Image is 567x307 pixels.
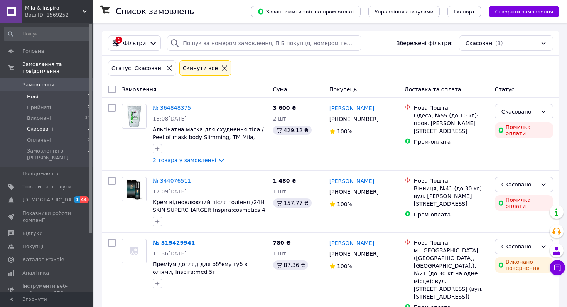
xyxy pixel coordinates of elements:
span: Покупці [22,243,43,250]
div: Пром-оплата [414,138,489,146]
span: 3 600 ₴ [273,105,297,111]
span: Збережені фільтри: [397,39,453,47]
span: Mila & Inspira [25,5,83,12]
span: 0 [88,148,90,161]
span: Нові [27,93,38,100]
div: Статус: Скасовані [110,64,164,72]
span: 1 [74,196,80,203]
span: Скасовані [466,39,494,47]
div: Вінниця, №41 (до 30 кг): вул. [PERSON_NAME][STREET_ADDRESS] [414,185,489,208]
div: 429.12 ₴ [273,126,312,135]
a: Створити замовлення [481,8,559,14]
span: Каталог ProSale [22,256,64,263]
button: Завантажити звіт по пром-оплаті [251,6,361,17]
span: 35 [85,115,90,122]
div: 157.77 ₴ [273,198,312,208]
span: Покупець [329,86,357,92]
div: Cкинути все [181,64,219,72]
a: № 364848375 [153,105,191,111]
div: Нова Пошта [414,177,489,185]
span: Аналітика [22,270,49,277]
span: 16:36[DATE] [153,250,187,257]
span: 1 шт. [273,250,288,257]
span: 0 [88,93,90,100]
span: 0 [88,137,90,144]
img: Фото товару [127,104,142,128]
div: Скасовано [501,107,537,116]
div: Пром-оплата [414,211,489,218]
span: Cума [273,86,287,92]
div: Помилка оплати [495,195,553,211]
div: м. [GEOGRAPHIC_DATA] ([GEOGRAPHIC_DATA], [GEOGRAPHIC_DATA].), №21 (до 30 кг на одне місце): вул. ... [414,247,489,300]
span: 2 шт. [273,116,288,122]
button: Управління статусами [368,6,440,17]
a: Альгінатна маска для схуднення тіла / Peel of mask body Slimming, TM Mila, [GEOGRAPHIC_DATA], 1000 г [153,126,264,148]
span: Статус [495,86,515,92]
div: Нова Пошта [414,104,489,112]
div: Помилка оплати [495,122,553,138]
button: Створити замовлення [489,6,559,17]
span: 3 [88,126,90,133]
span: Замовлення та повідомлення [22,61,93,75]
div: [PHONE_NUMBER] [328,248,380,259]
a: № 344076511 [153,178,191,184]
span: 100% [337,263,353,269]
span: Відгуки [22,230,42,237]
span: Замовлення [122,86,156,92]
span: Головна [22,48,44,55]
span: 13:08[DATE] [153,116,187,122]
span: [DEMOGRAPHIC_DATA] [22,196,79,203]
span: Фільтри [123,39,146,47]
div: Ваш ID: 1569252 [25,12,93,18]
div: Виконано повернення [495,257,553,273]
div: Скасовано [501,242,537,251]
button: Чат з покупцем [550,260,565,275]
span: Виконані [27,115,51,122]
a: [PERSON_NAME] [329,177,374,185]
div: Скасовано [501,180,537,189]
span: Скасовані [27,126,53,133]
a: 2 товара у замовленні [153,157,216,163]
span: Управління статусами [375,9,434,15]
a: Фото товару [122,239,147,263]
a: № 315429941 [153,240,195,246]
span: Повідомлення [22,170,60,177]
a: Фото товару [122,104,147,129]
a: [PERSON_NAME] [329,239,374,247]
a: Крем відновлюючий після гоління /24H SKIN SUPERCHARGER Inspira:cosmetics 4 MEN ONLY, [GEOGRAPHIC_... [153,199,265,221]
span: Доставка та оплата [405,86,461,92]
span: 1 480 ₴ [273,178,297,184]
span: Замовлення [22,81,54,88]
span: 44 [80,196,89,203]
input: Пошук [4,27,91,41]
span: 0 [88,104,90,111]
span: Прийняті [27,104,51,111]
span: 780 ₴ [273,240,291,246]
span: Показники роботи компанії [22,210,71,224]
a: Фото товару [122,177,147,201]
button: Експорт [447,6,481,17]
span: Створити замовлення [495,9,553,15]
span: 100% [337,128,353,134]
input: Пошук за номером замовлення, ПІБ покупця, номером телефону, Email, номером накладної [167,35,361,51]
span: Оплачені [27,137,51,144]
div: [PHONE_NUMBER] [328,186,380,197]
a: [PERSON_NAME] [329,104,374,112]
div: [PHONE_NUMBER] [328,114,380,124]
h1: Список замовлень [116,7,194,16]
div: 87.36 ₴ [273,260,308,270]
span: 1 шт. [273,188,288,195]
img: Фото товару [126,177,143,201]
span: 100% [337,201,353,207]
span: 17:09[DATE] [153,188,187,195]
a: Преміум догляд для об"єму губ з оліями, Inspira:med 5г [153,261,247,275]
span: (3) [495,40,503,46]
div: Одеса, №55 (до 10 кг): пров. [PERSON_NAME][STREET_ADDRESS] [414,112,489,135]
span: Експорт [454,9,475,15]
span: Товари та послуги [22,183,71,190]
span: Замовлення з [PERSON_NAME] [27,148,88,161]
div: Нова Пошта [414,239,489,247]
